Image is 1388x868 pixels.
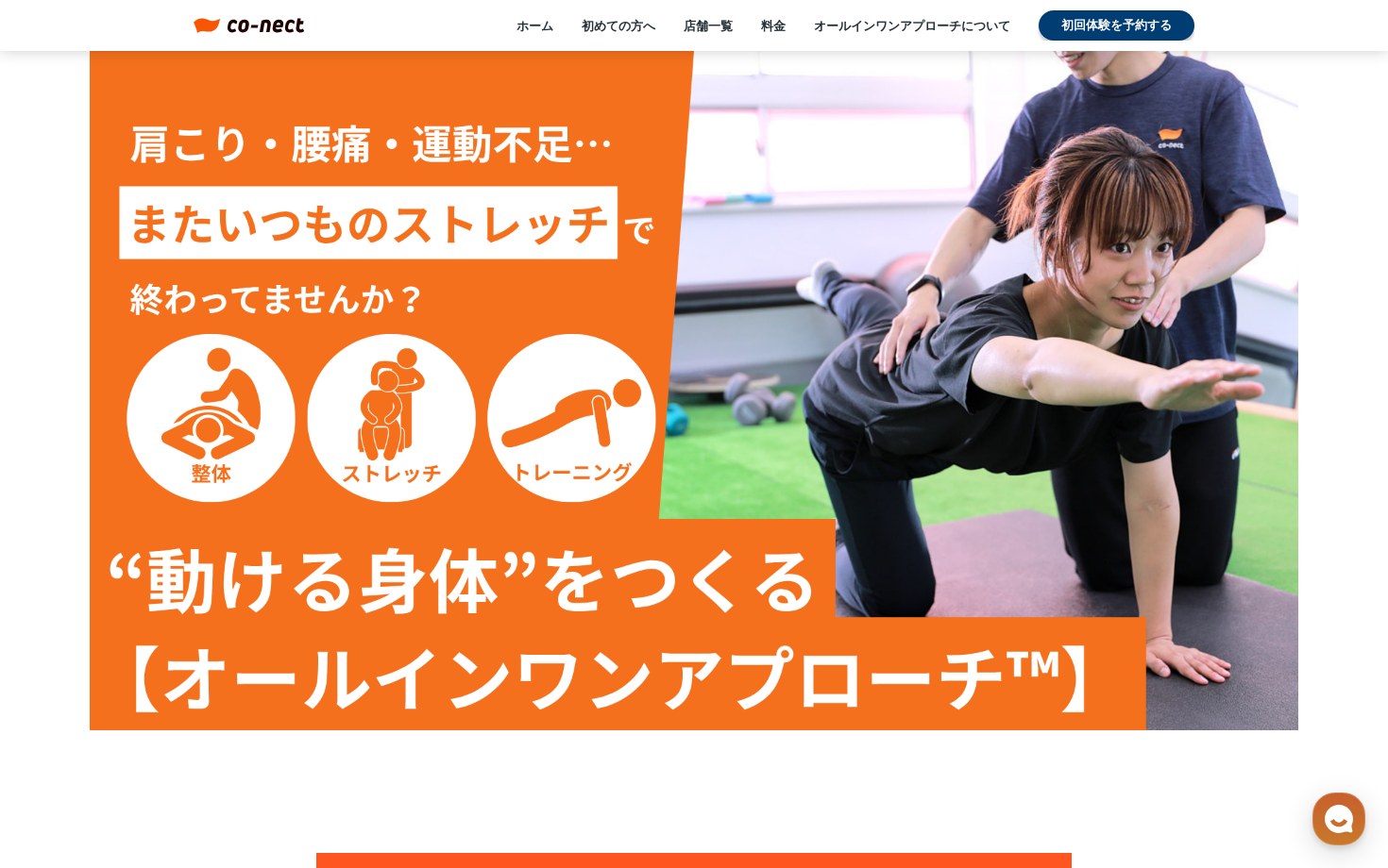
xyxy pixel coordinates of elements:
a: ホーム [516,17,553,34]
a: 店舗一覧 [684,17,733,34]
a: 初回体験を予約する [1039,10,1194,41]
a: 料金 [761,17,786,34]
a: 初めての方へ [582,17,655,34]
a: オールインワンアプローチについて [814,17,1010,34]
